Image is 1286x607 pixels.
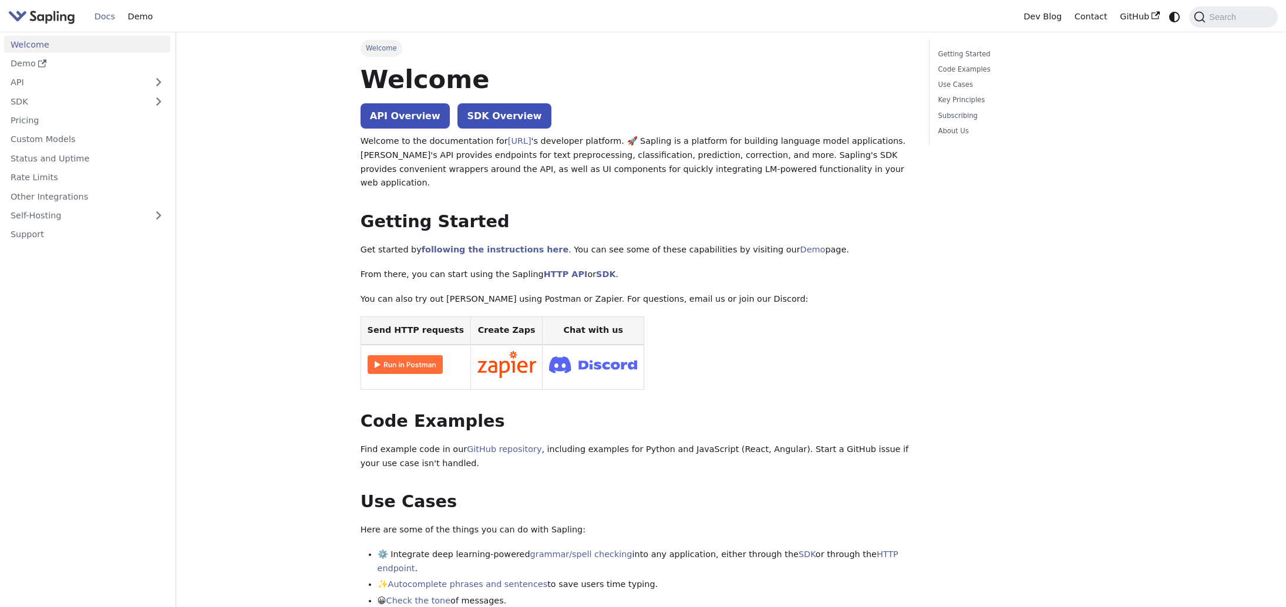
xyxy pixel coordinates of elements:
[388,579,548,589] a: Autocomplete phrases and sentences
[938,49,1098,60] a: Getting Started
[8,8,75,25] img: Sapling.ai
[4,150,170,167] a: Status and Uptime
[4,226,170,243] a: Support
[4,112,170,129] a: Pricing
[1068,8,1114,26] a: Contact
[147,93,170,110] button: Expand sidebar category 'SDK'
[1017,8,1068,26] a: Dev Blog
[378,548,913,576] li: ⚙️ Integrate deep learning-powered into any application, either through the or through the .
[361,40,913,56] nav: Breadcrumbs
[549,353,637,377] img: Join Discord
[361,134,913,190] p: Welcome to the documentation for 's developer platform. 🚀 Sapling is a platform for building lang...
[378,578,913,592] li: ✨ to save users time typing.
[147,74,170,91] button: Expand sidebar category 'API'
[1206,12,1243,22] span: Search
[508,136,531,146] a: [URL]
[361,63,913,95] h1: Welcome
[530,549,632,559] a: grammar/spell checking
[477,351,536,378] img: Connect in Zapier
[361,243,913,257] p: Get started by . You can see some of these capabilities by visiting our page.
[938,64,1098,75] a: Code Examples
[122,8,159,26] a: Demo
[4,55,170,72] a: Demo
[596,269,615,279] a: SDK
[1113,8,1166,26] a: GitHub
[1166,8,1183,25] button: Switch between dark and light mode (currently system mode)
[543,317,644,345] th: Chat with us
[467,444,541,454] a: GitHub repository
[361,491,913,512] h2: Use Cases
[368,355,443,374] img: Run in Postman
[470,317,543,345] th: Create Zaps
[378,549,898,573] a: HTTP endpoint
[361,411,913,432] h2: Code Examples
[361,211,913,232] h2: Getting Started
[938,126,1098,137] a: About Us
[361,292,913,306] p: You can also try out [PERSON_NAME] using Postman or Zapier. For questions, email us or join our D...
[938,110,1098,122] a: Subscribing
[4,207,170,224] a: Self-Hosting
[4,131,170,148] a: Custom Models
[361,103,450,129] a: API Overview
[8,8,79,25] a: Sapling.aiSapling.ai
[386,596,450,605] a: Check the tone
[799,549,816,559] a: SDK
[457,103,551,129] a: SDK Overview
[938,79,1098,90] a: Use Cases
[361,523,913,537] p: Here are some of the things you can do with Sapling:
[544,269,588,279] a: HTTP API
[938,95,1098,106] a: Key Principles
[4,169,170,186] a: Rate Limits
[4,74,147,91] a: API
[4,36,170,53] a: Welcome
[361,268,913,282] p: From there, you can start using the Sapling or .
[422,245,568,254] a: following the instructions here
[4,188,170,205] a: Other Integrations
[4,93,147,110] a: SDK
[361,40,402,56] span: Welcome
[361,317,470,345] th: Send HTTP requests
[88,8,122,26] a: Docs
[361,443,913,471] p: Find example code in our , including examples for Python and JavaScript (React, Angular). Start a...
[800,245,826,254] a: Demo
[1189,6,1277,28] button: Search (Command+K)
